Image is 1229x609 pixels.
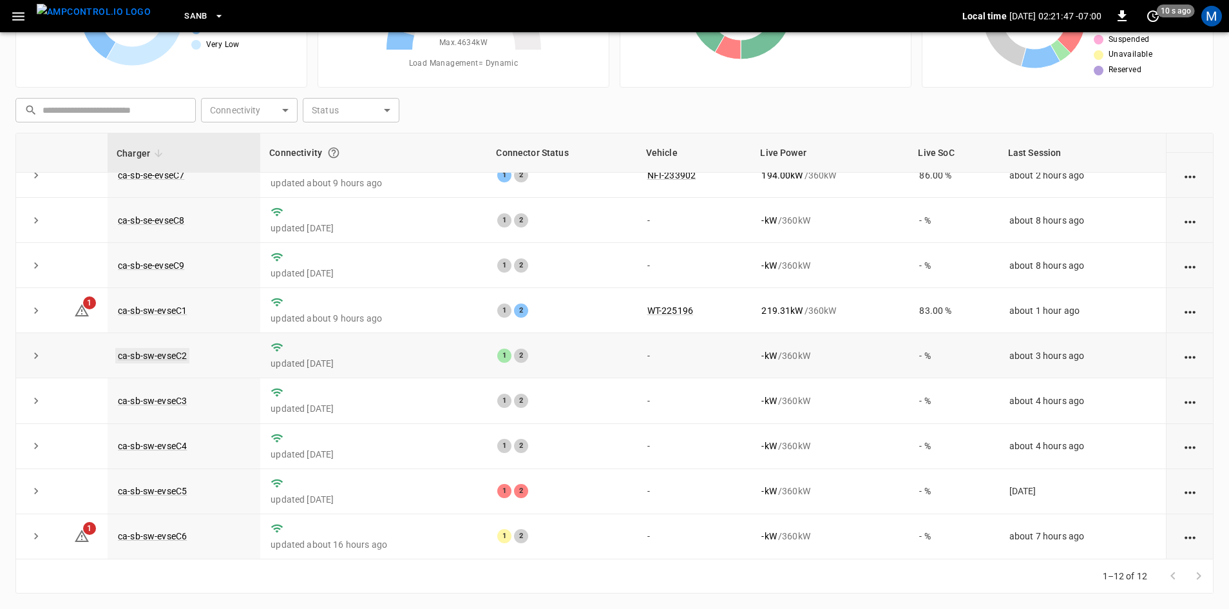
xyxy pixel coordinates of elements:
[117,146,167,161] span: Charger
[74,305,90,315] a: 1
[74,530,90,541] a: 1
[999,333,1166,378] td: about 3 hours ago
[26,256,46,275] button: expand row
[26,166,46,185] button: expand row
[999,243,1166,288] td: about 8 hours ago
[1109,34,1150,46] span: Suspended
[637,378,752,423] td: -
[761,485,776,498] p: - kW
[497,258,511,273] div: 1
[761,259,776,272] p: - kW
[271,222,477,235] p: updated [DATE]
[271,177,477,189] p: updated about 9 hours ago
[514,304,528,318] div: 2
[1182,394,1198,407] div: action cell options
[271,493,477,506] p: updated [DATE]
[761,440,899,452] div: / 360 kW
[909,243,998,288] td: - %
[637,198,752,243] td: -
[761,304,899,317] div: / 360 kW
[497,439,511,453] div: 1
[909,333,998,378] td: - %
[761,530,899,543] div: / 360 kW
[1109,48,1152,61] span: Unavailable
[271,312,477,325] p: updated about 9 hours ago
[637,469,752,514] td: -
[118,441,187,451] a: ca-sb-sw-evseC4
[409,57,519,70] span: Load Management = Dynamic
[999,424,1166,469] td: about 4 hours ago
[761,214,899,227] div: / 360 kW
[761,349,899,362] div: / 360 kW
[1182,259,1198,272] div: action cell options
[26,301,46,320] button: expand row
[514,168,528,182] div: 2
[26,527,46,546] button: expand row
[761,304,803,317] p: 219.31 kW
[761,394,899,407] div: / 360 kW
[1182,304,1198,317] div: action cell options
[999,469,1166,514] td: [DATE]
[497,304,511,318] div: 1
[999,153,1166,198] td: about 2 hours ago
[514,258,528,273] div: 2
[271,538,477,551] p: updated about 16 hours ago
[179,4,229,29] button: SanB
[37,4,151,20] img: ampcontrol.io logo
[999,133,1166,173] th: Last Session
[909,133,998,173] th: Live SoC
[487,133,636,173] th: Connector Status
[1103,570,1148,583] p: 1–12 of 12
[118,260,184,271] a: ca-sb-se-evseC9
[999,378,1166,423] td: about 4 hours ago
[118,170,184,180] a: ca-sb-se-evseC7
[26,346,46,365] button: expand row
[497,213,511,227] div: 1
[26,481,46,501] button: expand row
[514,349,528,363] div: 2
[514,484,528,498] div: 2
[637,424,752,469] td: -
[761,169,803,182] p: 194.00 kW
[118,531,187,541] a: ca-sb-sw-evseC6
[909,424,998,469] td: - %
[514,529,528,543] div: 2
[1182,485,1198,498] div: action cell options
[761,259,899,272] div: / 360 kW
[514,394,528,408] div: 2
[1182,169,1198,182] div: action cell options
[1009,10,1101,23] p: [DATE] 02:21:47 -07:00
[1182,214,1198,227] div: action cell options
[514,439,528,453] div: 2
[184,9,207,24] span: SanB
[497,394,511,408] div: 1
[1182,124,1198,137] div: action cell options
[999,198,1166,243] td: about 8 hours ago
[761,169,899,182] div: / 360 kW
[909,198,998,243] td: - %
[962,10,1007,23] p: Local time
[761,349,776,362] p: - kW
[26,391,46,411] button: expand row
[909,378,998,423] td: - %
[118,305,187,316] a: ca-sb-sw-evseC1
[909,288,998,333] td: 83.00 %
[206,39,240,52] span: Very Low
[322,141,345,164] button: Connection between the charger and our software.
[647,305,693,316] a: WT-225196
[909,469,998,514] td: - %
[637,133,752,173] th: Vehicle
[271,448,477,461] p: updated [DATE]
[1201,6,1222,26] div: profile-icon
[761,394,776,407] p: - kW
[26,436,46,456] button: expand row
[271,357,477,370] p: updated [DATE]
[647,170,696,180] a: NFI-233902
[514,213,528,227] div: 2
[118,215,184,226] a: ca-sb-se-evseC8
[637,243,752,288] td: -
[761,530,776,543] p: - kW
[999,288,1166,333] td: about 1 hour ago
[497,349,511,363] div: 1
[118,486,187,496] a: ca-sb-sw-evseC5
